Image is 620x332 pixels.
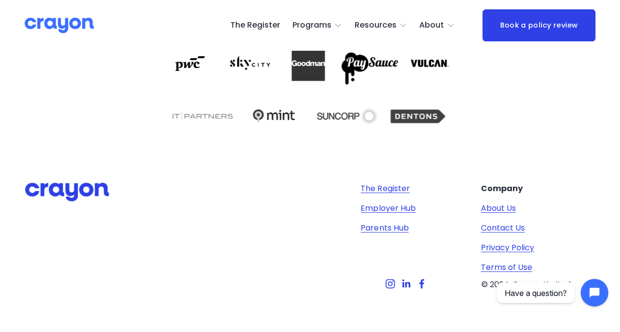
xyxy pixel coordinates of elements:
a: LinkedIn [401,279,411,289]
a: folder dropdown [292,18,342,33]
a: Book a policy review [482,9,595,42]
a: Instagram [385,279,395,289]
a: Privacy Policy [481,242,534,254]
a: folder dropdown [354,18,407,33]
strong: Company [481,183,523,194]
span: About [419,18,444,33]
span: Programs [292,18,331,33]
span: Resources [354,18,396,33]
a: folder dropdown [419,18,455,33]
img: Crayon [25,17,94,34]
a: Parents Hub [361,222,408,234]
a: Facebook [417,279,427,289]
a: Employer Hub [361,202,415,214]
a: About Us [481,202,516,214]
a: Terms of Use [481,262,532,273]
p: © 2024. Crayon Limited [481,279,572,291]
a: The Register [230,18,280,33]
a: Contact Us [481,222,525,234]
a: The Register [361,183,409,195]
